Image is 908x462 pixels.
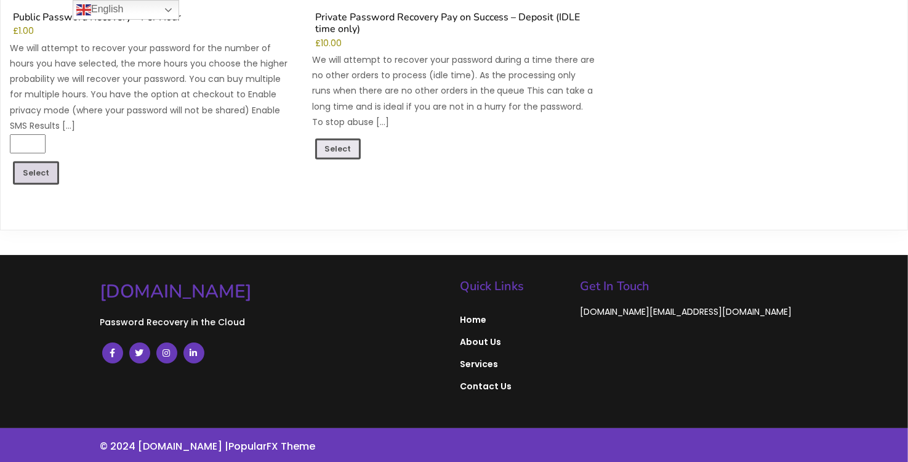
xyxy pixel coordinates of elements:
h2: Private Password Recovery Pay on Success – Deposit (IDLE time only) [312,12,597,38]
a: Contact Us [460,375,568,397]
p: Password Recovery in the Cloud [100,314,448,331]
a: © 2024 [DOMAIN_NAME] | [100,439,229,453]
a: Home [460,309,568,331]
h2: Public Password Recovery – Per Hour [10,12,294,26]
input: Product quantity [10,134,46,153]
span: £ [315,38,321,49]
a: About Us [460,331,568,353]
a: Add to cart: “Public Password Recovery - Per Hour” [13,161,59,185]
h5: Quick Links [460,280,568,293]
p: We will attempt to recover your password for the number of hours you have selected, the more hour... [10,41,294,134]
a: Add to cart: “Private Password Recovery Pay on Success - Deposit (IDLE time only)” [315,139,361,160]
a: Services [460,353,568,375]
span: Contact Us [460,381,568,392]
bdi: 10.00 [315,38,342,49]
span: About Us [460,336,568,347]
h5: Get In Touch [581,280,808,293]
span: £ [13,25,18,37]
bdi: 1.00 [13,25,34,37]
span: Home [460,314,568,325]
a: PopularFX Theme [229,439,316,453]
img: en [76,2,91,17]
a: [DOMAIN_NAME][EMAIL_ADDRESS][DOMAIN_NAME] [581,306,792,318]
a: [DOMAIN_NAME] [100,280,448,304]
p: We will attempt to recover your password during a time there are no other orders to process (idle... [312,52,597,130]
span: Services [460,359,568,370]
